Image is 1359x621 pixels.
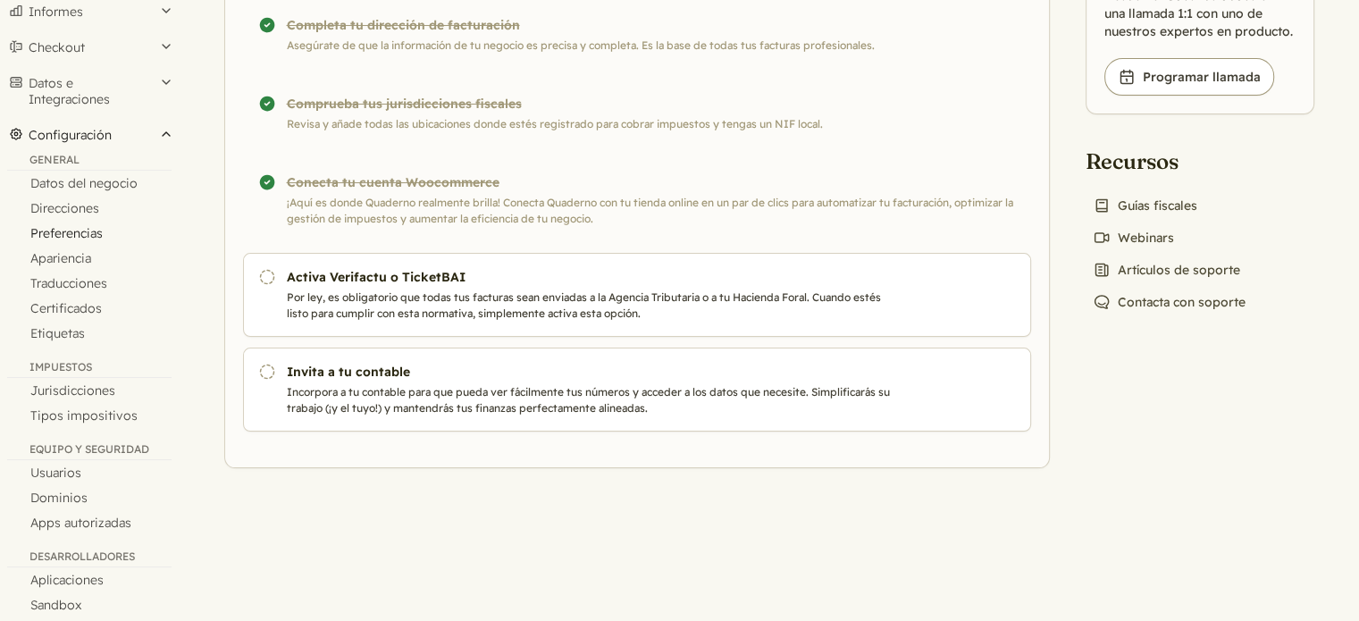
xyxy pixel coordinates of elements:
p: Incorpora a tu contable para que pueda ver fácilmente tus números y acceder a los datos que neces... [287,384,896,416]
a: Invita a tu contable Incorpora a tu contable para que pueda ver fácilmente tus números y acceder ... [243,348,1031,432]
a: Webinars [1086,225,1181,250]
div: Impuestos [7,360,172,378]
a: Contacta con soporte [1086,290,1253,315]
h3: Invita a tu contable [287,363,896,381]
a: Activa Verifactu o TicketBAI Por ley, es obligatorio que todas tus facturas sean enviadas a la Ag... [243,253,1031,337]
div: Equipo y seguridad [7,442,172,460]
a: Artículos de soporte [1086,257,1247,282]
p: Por ley, es obligatorio que todas tus facturas sean enviadas a la Agencia Tributaria o a tu Hacie... [287,290,896,322]
h3: Activa Verifactu o TicketBAI [287,268,896,286]
div: Desarrolladores [7,550,172,567]
a: Guías fiscales [1086,193,1204,218]
h2: Recursos [1086,147,1253,175]
a: Programar llamada [1104,58,1274,96]
div: General [7,153,172,171]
